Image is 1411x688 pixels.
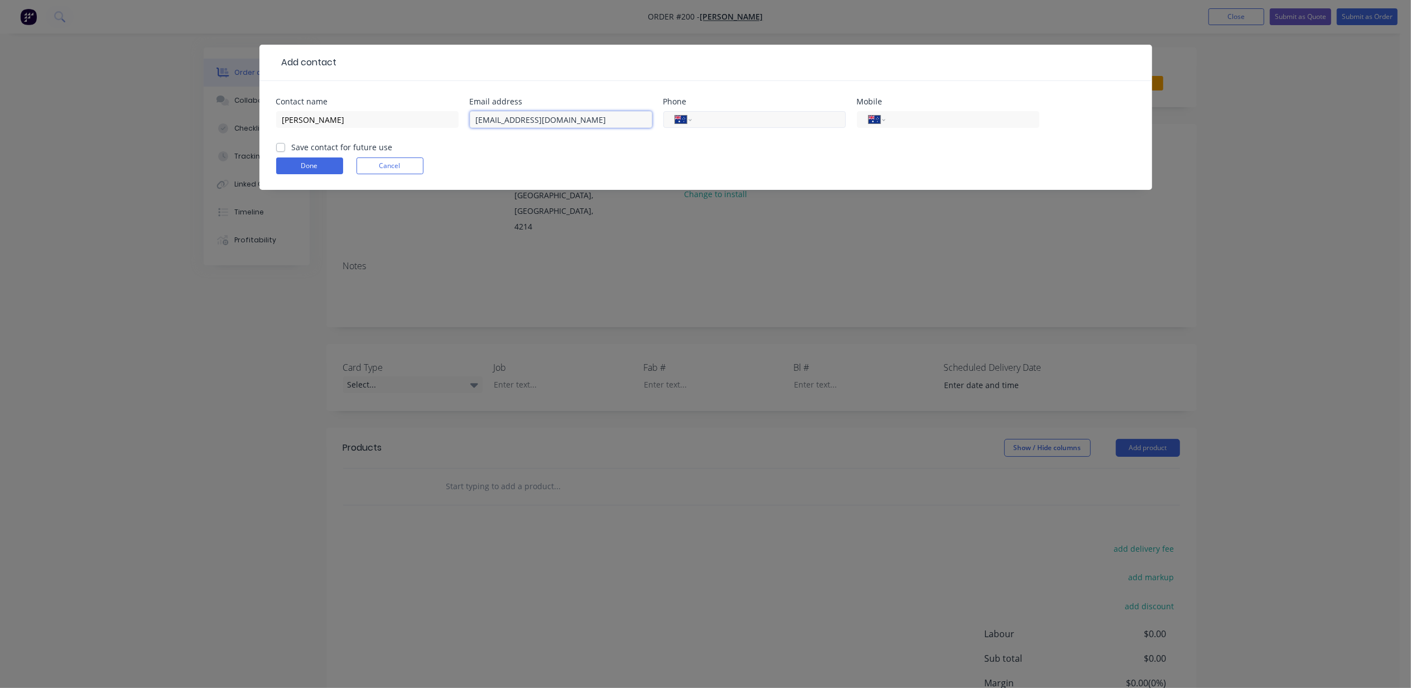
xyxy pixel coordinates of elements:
div: Email address [470,98,652,106]
button: Done [276,157,343,174]
label: Save contact for future use [292,141,393,153]
div: Mobile [857,98,1039,106]
div: Add contact [276,56,337,69]
div: Contact name [276,98,459,106]
div: Phone [663,98,846,106]
button: Cancel [357,157,423,174]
